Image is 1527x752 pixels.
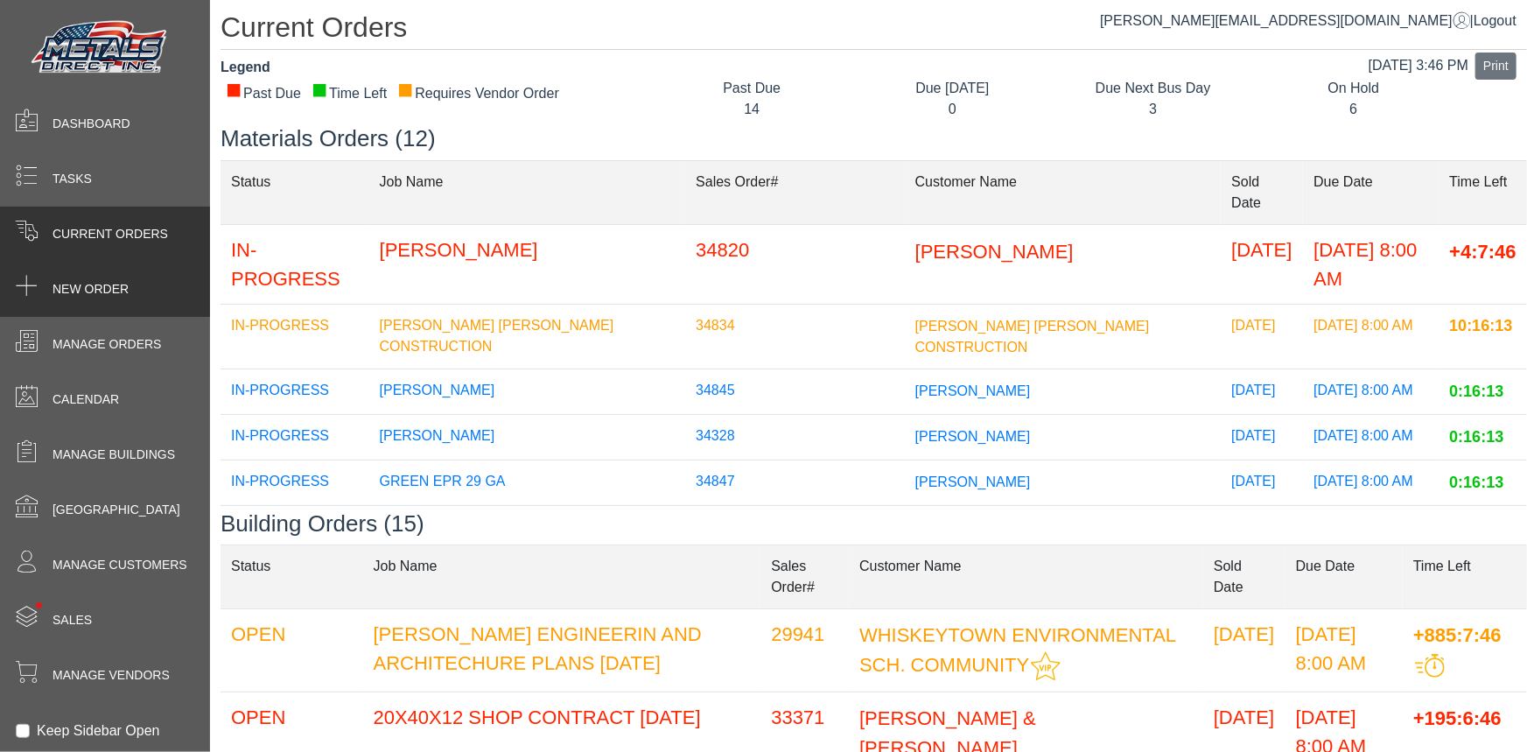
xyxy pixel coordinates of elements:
td: IN-PROGRESS [221,369,369,415]
td: IN-PROGRESS [221,506,369,552]
span: Dashboard [53,115,130,133]
td: [PERSON_NAME] [369,224,686,304]
span: • [17,577,61,634]
td: Due Date [1285,545,1403,608]
span: [PERSON_NAME] [PERSON_NAME] CONSTRUCTION [915,318,1150,355]
div: On Hold [1266,78,1440,99]
span: +4:7:46 [1449,240,1516,262]
span: Manage Customers [53,556,187,574]
td: [DATE] [1221,460,1303,506]
span: 0:16:13 [1449,474,1503,491]
span: [PERSON_NAME] [915,383,1031,398]
td: Sales Order# [760,545,849,608]
td: [DATE] [1221,369,1303,415]
td: Status [221,545,363,608]
td: [PERSON_NAME] [PERSON_NAME] CONSTRUCTION [369,304,686,369]
td: [DATE] [1221,506,1303,552]
div: Due Next Bus Day [1066,78,1240,99]
div: ■ [397,83,413,95]
div: ■ [312,83,327,95]
span: +195:6:46 [1413,707,1502,729]
td: [DATE] [1221,224,1303,304]
h3: Building Orders (15) [221,510,1527,538]
span: Sales [53,611,92,629]
strong: Legend [221,60,270,74]
img: Metals Direct Inc Logo [26,16,175,81]
span: WHISKEYTOWN ENVIRONMENTAL SCH. COMMUNITY [859,624,1175,677]
td: 34853 [685,506,905,552]
td: [DATE] 8:00 AM [1303,415,1439,460]
td: [PERSON_NAME] [369,369,686,415]
div: Requires Vendor Order [397,83,559,104]
td: Customer Name [849,545,1203,608]
img: This customer should be prioritized [1031,651,1061,681]
td: [DATE] 8:00 AM [1303,460,1439,506]
td: 34847 [685,460,905,506]
td: Sold Date [1203,545,1285,608]
td: [PERSON_NAME] ENGINEERIN AND ARCHITECHURE PLANS [DATE] [363,608,761,692]
td: [PERSON_NAME] [369,506,686,552]
span: [PERSON_NAME][EMAIL_ADDRESS][DOMAIN_NAME] [1100,13,1470,28]
span: Manage Buildings [53,446,175,464]
span: +885:7:46 [1413,624,1502,646]
div: Past Due [665,78,839,99]
td: 34328 [685,415,905,460]
td: 34834 [685,304,905,369]
span: 10:16:13 [1449,318,1512,335]
span: [GEOGRAPHIC_DATA] [53,501,180,519]
div: 0 [865,99,1040,120]
div: 3 [1066,99,1240,120]
h1: Current Orders [221,11,1527,50]
td: OPEN [221,608,363,692]
img: This order should be prioritized [1415,654,1445,678]
span: Logout [1474,13,1516,28]
span: [DATE] 3:46 PM [1369,58,1468,73]
span: 0:16:13 [1449,428,1503,446]
td: [DATE] [1203,608,1285,692]
div: ■ [226,83,242,95]
td: [PERSON_NAME] [369,415,686,460]
h3: Materials Orders (12) [221,125,1527,152]
span: [PERSON_NAME] [915,474,1031,489]
td: GREEN EPR 29 GA [369,460,686,506]
td: Sold Date [1221,160,1303,224]
button: Print [1475,53,1516,80]
div: Past Due [226,83,301,104]
td: 34845 [685,369,905,415]
span: [PERSON_NAME] [915,429,1031,444]
span: Tasks [53,170,92,188]
td: [DATE] 8:00 AM [1285,608,1403,692]
td: IN-PROGRESS [221,224,369,304]
td: [DATE] [1221,415,1303,460]
td: IN-PROGRESS [221,415,369,460]
td: [DATE] 8:00 AM [1303,304,1439,369]
div: | [1100,11,1516,32]
span: [PERSON_NAME] [915,240,1074,262]
div: Due [DATE] [865,78,1040,99]
td: Job Name [369,160,686,224]
td: Time Left [1439,160,1527,224]
td: [DATE] 8:00 AM [1303,506,1439,552]
td: [DATE] 8:00 AM [1303,224,1439,304]
td: Job Name [363,545,761,608]
td: Customer Name [905,160,1222,224]
span: Calendar [53,390,119,409]
td: IN-PROGRESS [221,304,369,369]
div: 14 [665,99,839,120]
td: Time Left [1403,545,1527,608]
span: Manage Orders [53,335,161,354]
span: Current Orders [53,225,168,243]
td: Status [221,160,369,224]
span: 0:16:13 [1449,383,1503,400]
td: [DATE] [1221,304,1303,369]
div: Time Left [312,83,387,104]
td: IN-PROGRESS [221,460,369,506]
td: Sales Order# [685,160,905,224]
span: Manage Vendors [53,666,170,685]
td: [DATE] 8:00 AM [1303,369,1439,415]
div: 6 [1266,99,1440,120]
td: 29941 [760,608,849,692]
td: 34820 [685,224,905,304]
span: New Order [53,280,129,299]
label: Keep Sidebar Open [37,720,160,741]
